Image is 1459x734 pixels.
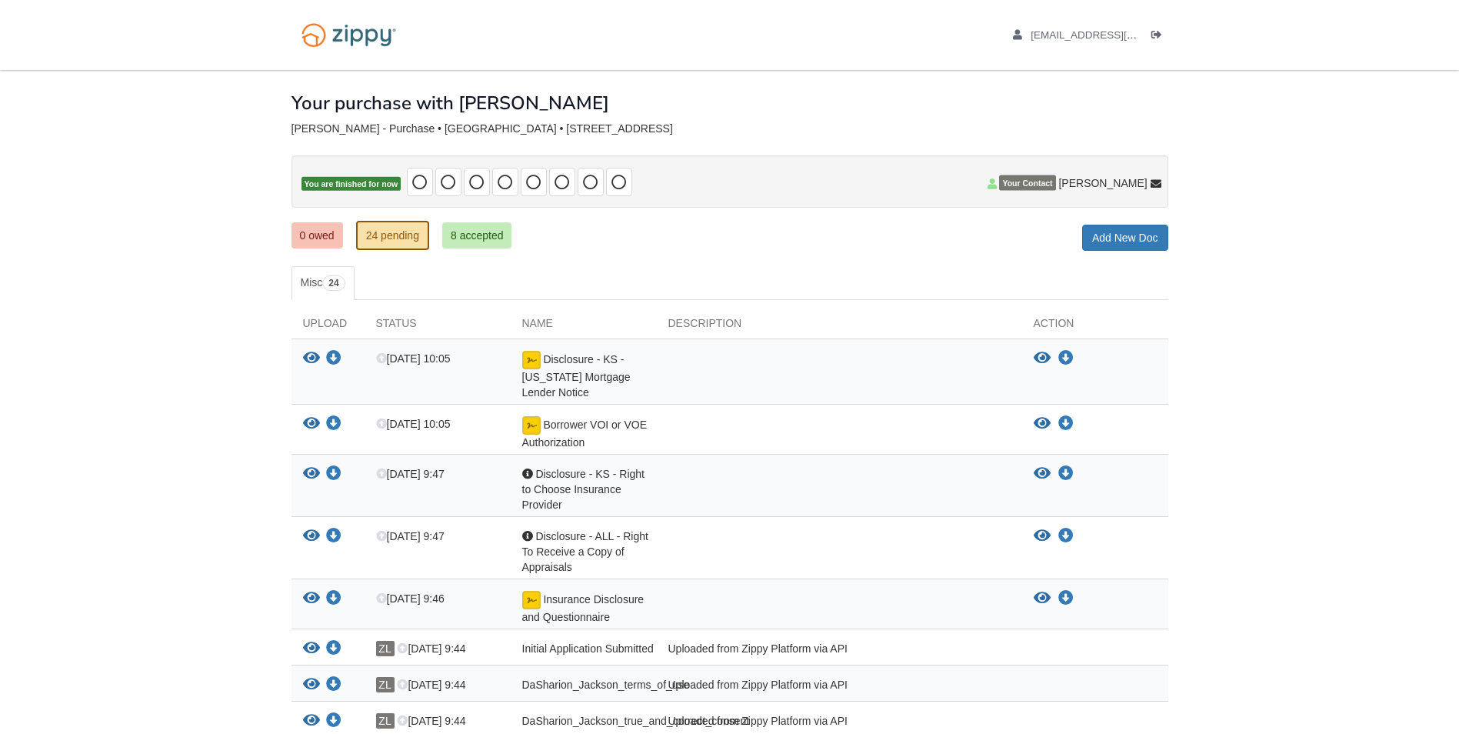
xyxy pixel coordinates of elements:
button: View Insurance Disclosure and Questionnaire [303,591,320,607]
a: Download DaSharion_Jackson_true_and_correct_consent [326,716,341,728]
img: Document fully signed [522,351,541,369]
div: [PERSON_NAME] - Purchase • [GEOGRAPHIC_DATA] • [STREET_ADDRESS] [291,122,1168,135]
span: ZL [376,641,395,656]
span: Borrower VOI or VOE Authorization [522,419,647,449]
span: DaSharion_Jackson_true_and_correct_consent [522,715,750,727]
span: Disclosure - KS - [US_STATE] Mortgage Lender Notice [522,353,631,399]
button: View Disclosure - KS - Right to Choose Insurance Provider [303,466,320,482]
span: [DATE] 9:44 [397,715,465,727]
img: Logo [291,15,406,55]
a: 0 owed [291,222,343,249]
div: Description [657,315,1022,339]
a: Misc [291,266,355,300]
a: Download Disclosure - KS - Right to Choose Insurance Provider [1058,468,1074,480]
span: [DATE] 9:47 [376,530,445,542]
a: Download Insurance Disclosure and Questionnaire [326,593,341,606]
a: Download Initial Application Submitted [326,643,341,656]
a: Download Insurance Disclosure and Questionnaire [1058,592,1074,605]
span: 24 [322,275,345,291]
a: Download Disclosure - ALL - Right To Receive a Copy of Appraisals [326,531,341,543]
span: [DATE] 9:44 [397,679,465,691]
a: Download Borrower VOI or VOE Authorization [326,419,341,431]
div: Action [1022,315,1168,339]
span: DaSharion_Jackson_terms_of_use [522,679,690,691]
span: dsmith012698@gmail.com [1031,29,1207,41]
span: [DATE] 9:46 [376,592,445,605]
span: Your Contact [999,175,1055,191]
button: View DaSharion_Jackson_true_and_correct_consent [303,713,320,729]
a: Download Disclosure - KS - Kansas Mortgage Lender Notice [326,353,341,365]
div: Status [365,315,511,339]
span: [DATE] 9:47 [376,468,445,480]
a: Download Disclosure - ALL - Right To Receive a Copy of Appraisals [1058,530,1074,542]
a: 8 accepted [442,222,512,249]
button: View Disclosure - ALL - Right To Receive a Copy of Appraisals [303,529,320,545]
a: Log out [1151,29,1168,45]
span: ZL [376,713,395,729]
span: Initial Application Submitted [522,642,654,655]
button: View Disclosure - KS - Right to Choose Insurance Provider [1034,466,1051,482]
div: Uploaded from Zippy Platform via API [657,677,1022,697]
button: View Insurance Disclosure and Questionnaire [1034,591,1051,606]
button: View Borrower VOI or VOE Authorization [303,416,320,432]
div: Uploaded from Zippy Platform via API [657,641,1022,661]
span: Disclosure - KS - Right to Choose Insurance Provider [522,468,645,511]
button: View Initial Application Submitted [303,641,320,657]
span: Insurance Disclosure and Questionnaire [522,593,645,623]
span: You are finished for now [301,177,401,192]
span: Disclosure - ALL - Right To Receive a Copy of Appraisals [522,530,648,573]
img: Document fully signed [522,591,541,609]
span: [DATE] 9:44 [397,642,465,655]
button: View Disclosure - ALL - Right To Receive a Copy of Appraisals [1034,529,1051,544]
div: Name [511,315,657,339]
h1: Your purchase with [PERSON_NAME] [291,93,609,113]
button: View Disclosure - KS - Kansas Mortgage Lender Notice [1034,351,1051,366]
span: ZL [376,677,395,692]
button: View DaSharion_Jackson_terms_of_use [303,677,320,693]
img: Document fully signed [522,416,541,435]
button: View Disclosure - KS - Kansas Mortgage Lender Notice [303,351,320,367]
a: Download Disclosure - KS - Kansas Mortgage Lender Notice [1058,352,1074,365]
a: Add New Doc [1082,225,1168,251]
a: Download Borrower VOI or VOE Authorization [1058,418,1074,430]
div: Upload [291,315,365,339]
span: [PERSON_NAME] [1058,175,1147,191]
a: Download Disclosure - KS - Right to Choose Insurance Provider [326,469,341,481]
a: 24 pending [356,221,429,250]
button: View Borrower VOI or VOE Authorization [1034,416,1051,432]
div: Uploaded from Zippy Platform via API [657,713,1022,733]
span: [DATE] 10:05 [376,352,451,365]
a: Download DaSharion_Jackson_terms_of_use [326,679,341,692]
span: [DATE] 10:05 [376,418,451,430]
a: edit profile [1013,29,1208,45]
